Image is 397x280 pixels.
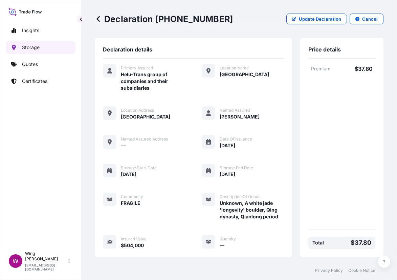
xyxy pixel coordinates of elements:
[220,200,284,220] span: Unknown, A white jade 'longevity' boulder, Qing dynasty, Qianlong period
[220,108,250,113] span: Named Assured
[121,108,154,113] span: Location Address
[220,65,249,71] span: Location Name
[22,44,40,51] p: Storage
[351,239,371,246] p: $37.80
[121,136,168,142] span: Named Assured Address
[25,263,67,271] p: [EMAIL_ADDRESS][DOMAIN_NAME]
[220,242,224,249] span: —
[6,24,75,37] a: Insights
[220,113,260,120] span: [PERSON_NAME]
[121,242,144,249] span: $504,000
[6,41,75,54] a: Storage
[13,258,19,264] span: W
[25,251,67,262] p: Wing [PERSON_NAME]
[103,46,152,53] span: Declaration details
[362,16,378,22] p: Cancel
[220,136,252,142] span: Date of Issuance
[348,268,375,273] a: Cookie Notice
[350,14,383,24] button: Cancel
[220,171,235,178] span: [DATE]
[121,171,136,178] span: [DATE]
[121,194,143,199] span: Commodity
[311,65,342,72] p: Premium
[121,65,153,71] span: Primary Assured
[220,236,236,242] span: Quantity
[299,16,341,22] p: Update Declaration
[312,239,324,246] p: Total
[22,78,47,85] p: Certificates
[342,65,373,72] p: $37.80
[121,71,185,91] span: Helu-Trans group of companies and their subsidiaries
[220,71,269,78] span: [GEOGRAPHIC_DATA]
[315,268,343,273] a: Privacy Policy
[220,142,235,149] span: [DATE]
[121,236,147,242] span: Insured Value
[22,27,39,34] p: Insights
[121,200,140,207] span: FRAGILE
[121,113,170,120] span: [GEOGRAPHIC_DATA]
[121,165,157,171] span: Storage Start Date
[220,194,260,199] span: Description of Goods
[308,46,341,53] span: Price details
[95,14,233,24] p: Declaration [PHONE_NUMBER]
[6,74,75,88] a: Certificates
[6,58,75,71] a: Quotes
[22,61,38,68] p: Quotes
[286,14,347,24] button: Update Declaration
[121,142,126,149] span: —
[220,165,253,171] span: Storage End Date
